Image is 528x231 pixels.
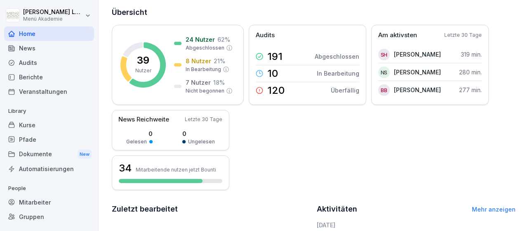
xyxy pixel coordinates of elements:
p: Menü Akademie [23,16,83,22]
p: 277 min. [459,86,482,94]
p: People [4,182,94,195]
p: 21 % [214,57,225,65]
h3: 34 [119,161,132,175]
div: SH [378,49,390,60]
p: 10 [267,69,278,79]
p: 280 min. [459,68,482,76]
p: In Bearbeitung [186,66,221,73]
p: News Reichweite [118,115,169,124]
p: 8 Nutzer [186,57,211,65]
p: In Bearbeitung [317,69,359,78]
p: 191 [267,52,283,62]
p: Nutzer [135,67,151,74]
p: 18 % [213,78,225,87]
p: Audits [256,31,275,40]
p: [PERSON_NAME] [394,86,441,94]
p: Nicht begonnen [186,87,224,95]
h6: [DATE] [317,221,516,229]
p: [PERSON_NAME] Lechler [23,9,83,16]
p: Abgeschlossen [315,52,359,61]
p: 39 [137,55,149,65]
p: 7 Nutzer [186,78,211,87]
div: BB [378,84,390,96]
div: New [78,150,92,159]
a: Mehr anzeigen [472,206,516,213]
a: Berichte [4,70,94,84]
p: Letzte 30 Tage [444,31,482,39]
a: Automatisierungen [4,162,94,176]
div: Dokumente [4,147,94,162]
a: Gruppen [4,210,94,224]
a: News [4,41,94,55]
p: Abgeschlossen [186,44,224,52]
p: Am aktivsten [378,31,417,40]
p: 0 [182,129,215,138]
p: [PERSON_NAME] [394,68,441,76]
div: NS [378,67,390,78]
p: Letzte 30 Tage [185,116,222,123]
p: [PERSON_NAME] [394,50,441,59]
p: Library [4,105,94,118]
a: Pfade [4,132,94,147]
p: Überfällig [331,86,359,95]
p: Mitarbeitende nutzen jetzt Bounti [136,167,216,173]
p: 62 % [217,35,230,44]
a: Veranstaltungen [4,84,94,99]
p: 24 Nutzer [186,35,215,44]
h2: Aktivitäten [317,203,357,215]
p: 319 min. [461,50,482,59]
p: 120 [267,86,285,95]
a: Mitarbeiter [4,195,94,210]
p: 0 [126,129,153,138]
h2: Übersicht [112,7,516,18]
p: Gelesen [126,138,147,145]
h2: Zuletzt bearbeitet [112,203,311,215]
a: Home [4,26,94,41]
a: Kurse [4,118,94,132]
a: DokumenteNew [4,147,94,162]
p: Ungelesen [188,138,215,145]
a: Audits [4,55,94,70]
